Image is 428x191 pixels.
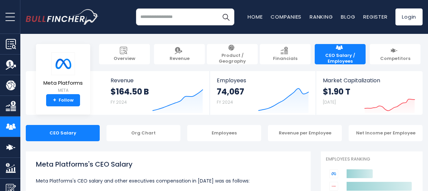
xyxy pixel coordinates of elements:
strong: + [53,97,56,103]
small: FY 2024 [111,99,127,105]
strong: $1.90 T [323,86,350,97]
a: Login [395,8,423,25]
div: Employees [187,125,261,141]
h1: Meta Platforms's CEO Salary [36,159,300,169]
a: Competitors [370,44,421,64]
a: Home [248,13,262,20]
span: CEO Salary / Employees [318,53,362,64]
a: Employees 74,067 FY 2024 [210,71,315,115]
a: Market Capitalization $1.90 T [DATE] [316,71,422,115]
img: Alphabet competitors logo [329,182,338,191]
span: Employees [217,77,309,84]
strong: 74,067 [217,86,244,97]
img: Meta Platforms competitors logo [329,169,338,178]
a: Revenue $164.50 B FY 2024 [104,71,210,115]
img: bullfincher logo [26,9,99,25]
span: Financials [273,56,297,62]
span: Product / Geography [210,53,254,64]
span: Revenue [170,56,190,62]
span: Competitors [380,56,410,62]
span: Market Capitalization [323,77,415,84]
a: Overview [99,44,150,64]
div: Org Chart [106,125,180,141]
a: +Follow [46,94,80,106]
small: [DATE] [323,99,336,105]
button: Search [217,8,234,25]
a: CEO Salary / Employees [315,44,366,64]
a: Register [363,13,387,20]
small: META [43,87,83,93]
a: Product / Geography [207,44,258,64]
div: Revenue per Employee [268,125,342,141]
span: Overview [114,56,135,62]
div: CEO Salary [26,125,100,141]
p: Employees Ranking [326,156,417,162]
p: Meta Platforms's CEO salary and other executives compensation in [DATE] was as follows: [36,177,300,185]
a: Meta Platforms META [43,52,83,94]
div: Net Income per Employee [349,125,423,141]
span: Meta Platforms [43,80,83,86]
a: Revenue [154,44,205,64]
a: Go to homepage [26,9,99,25]
a: Ranking [310,13,333,20]
strong: $164.50 B [111,86,149,97]
span: Revenue [111,77,203,84]
a: Blog [341,13,355,20]
small: FY 2024 [217,99,233,105]
a: Companies [271,13,301,20]
a: Financials [260,44,311,64]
